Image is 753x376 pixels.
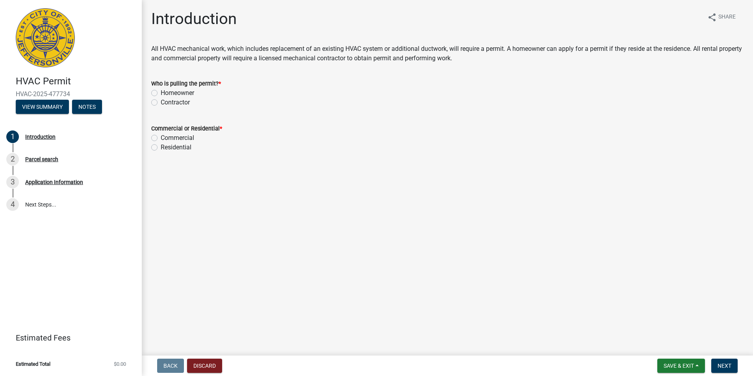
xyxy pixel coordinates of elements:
[657,359,705,373] button: Save & Exit
[6,176,19,188] div: 3
[161,88,194,98] label: Homeowner
[16,8,75,67] img: City of Jeffersonville, Indiana
[187,359,222,373] button: Discard
[664,363,694,369] span: Save & Exit
[151,81,221,87] label: Who is pulling the permit?
[16,76,135,87] h4: HVAC Permit
[25,156,58,162] div: Parcel search
[72,100,102,114] button: Notes
[6,198,19,211] div: 4
[161,98,190,107] label: Contractor
[161,133,194,143] label: Commercial
[718,13,736,22] span: Share
[6,153,19,166] div: 2
[6,130,19,143] div: 1
[701,9,742,25] button: shareShare
[16,104,69,110] wm-modal-confirm: Summary
[6,330,129,346] a: Estimated Fees
[114,361,126,367] span: $0.00
[72,104,102,110] wm-modal-confirm: Notes
[157,359,184,373] button: Back
[151,44,744,63] p: All HVAC mechanical work, which includes replacement of an existing HVAC system or additional duc...
[151,9,237,28] h1: Introduction
[711,359,738,373] button: Next
[161,143,191,152] label: Residential
[25,134,56,140] div: Introduction
[16,100,69,114] button: View Summary
[707,13,717,22] i: share
[163,363,178,369] span: Back
[718,363,731,369] span: Next
[16,361,50,367] span: Estimated Total
[16,90,126,98] span: HVAC-2025-477734
[25,179,83,185] div: Application Information
[151,126,222,132] label: Commercial or Residential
